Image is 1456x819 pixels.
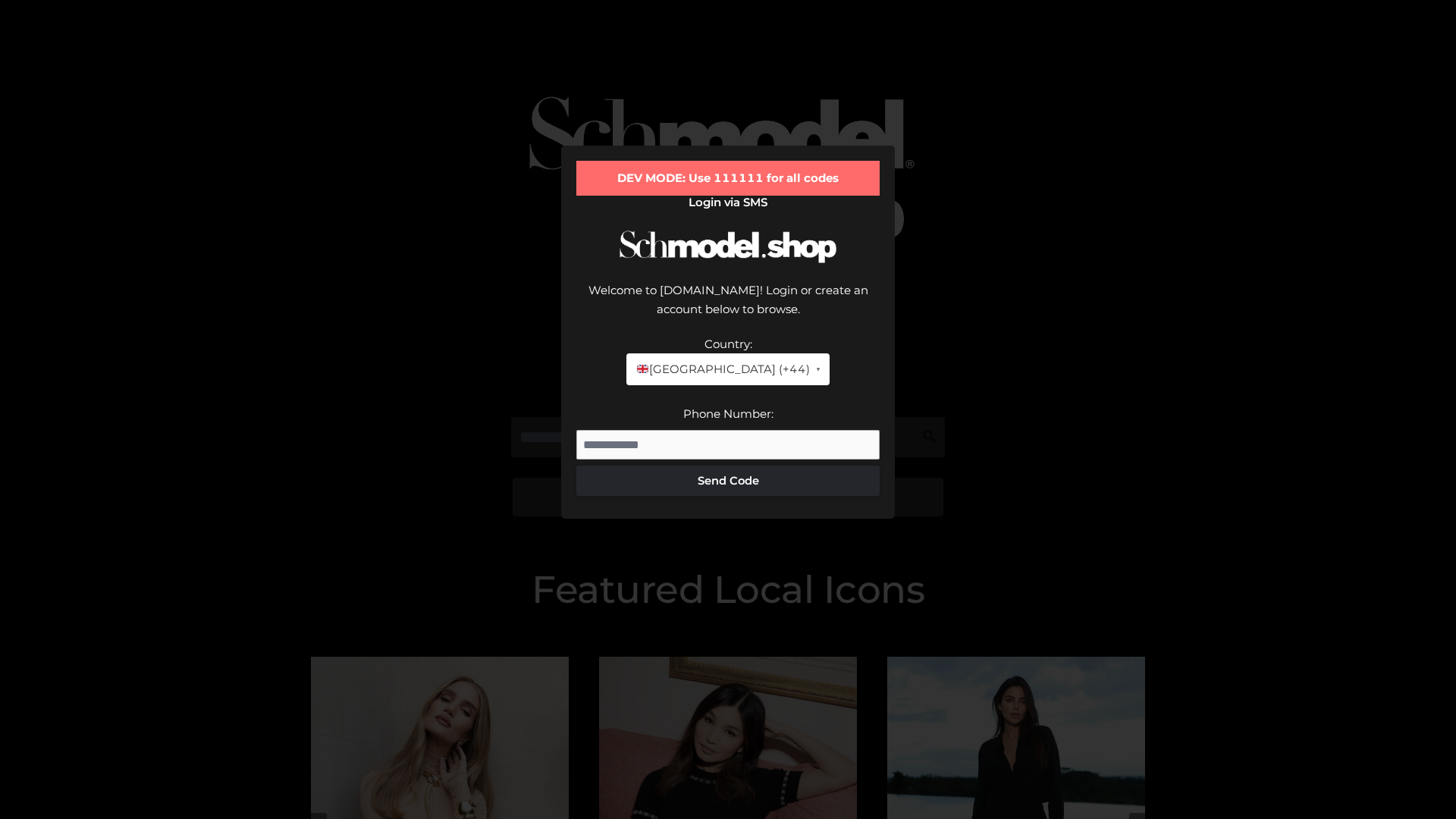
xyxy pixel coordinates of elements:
img: Schmodel Logo [614,217,842,277]
h2: Login via SMS [576,196,880,209]
div: DEV MODE: Use 111111 for all codes [576,161,880,196]
label: Country: [704,337,752,351]
img: 🇬🇧 [637,363,648,375]
div: Welcome to [DOMAIN_NAME]! Login or create an account below to browse. [576,281,880,334]
button: Send Code [576,466,880,496]
span: [GEOGRAPHIC_DATA] (+44) [635,359,809,379]
label: Phone Number: [683,406,773,421]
